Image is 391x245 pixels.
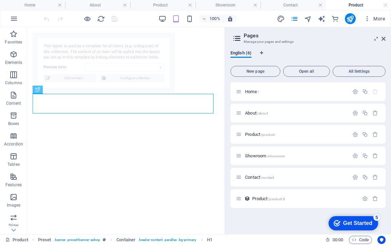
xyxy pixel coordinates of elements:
[243,111,349,115] div: About/about
[352,174,358,180] div: Settings
[38,236,212,244] nav: breadcrumb
[244,39,372,45] h3: Manage your pages and settings
[346,15,354,23] i: Publish
[38,236,51,244] span: Click to select. Double-click to edit
[7,162,20,167] p: Tables
[245,132,275,137] span: Click to open page
[243,132,349,137] div: Product/product
[291,15,298,23] i: Pages (Ctrl+Alt+S)
[361,13,388,24] button: More
[304,15,312,23] i: Navigator
[50,1,57,8] div: 5
[336,69,383,73] span: All Settings
[244,196,250,202] div: This layout is used as a template for all items (e.g. a blog post) of this collection. The conten...
[116,236,135,244] span: Click to select. Double-click to edit
[97,15,105,23] button: reload
[5,39,22,45] p: Favorites
[5,3,55,18] div: Get Started 5 items remaining, 0% complete
[364,15,385,22] span: More
[195,1,261,9] h4: Showroom
[362,110,368,116] div: Duplicate
[5,80,22,86] p: Columns
[377,236,386,244] button: Usercentrics
[207,236,212,244] span: Click to select. Double-click to edit
[103,238,106,242] i: This element is a customizable preset
[138,236,196,244] span: . header-content .parallax .bg-primary
[372,110,378,116] div: Remove
[372,132,378,137] div: Remove
[227,16,233,22] i: On resize automatically adjust zoom level to fit chosen device.
[8,223,19,228] p: Slider
[352,89,358,94] div: Settings
[362,153,368,159] div: Duplicate
[5,236,28,244] a: Click to cancel selection. Double-click to open Pages
[331,15,339,23] button: commerce
[230,49,252,58] span: English (6)
[83,15,91,23] button: Click here to leave preview mode and continue editing
[252,196,285,201] span: Click to open page
[318,15,326,23] button: text_generator
[261,1,326,9] h4: Contact
[362,132,368,137] div: Duplicate
[65,1,130,9] h4: About
[349,236,372,244] button: Code
[245,153,285,158] span: Click to open page
[352,110,358,116] div: Settings
[352,153,358,159] div: Settings
[8,121,19,126] p: Boxes
[325,236,343,244] h6: Session time
[5,60,22,65] p: Elements
[257,111,268,115] span: /about
[352,132,358,137] div: Settings
[243,89,349,94] div: Home/
[234,69,277,73] span: New page
[5,182,22,188] p: Features
[326,1,391,9] h4: Product
[304,15,312,23] button: navigator
[130,1,195,9] h4: Product
[283,66,330,77] button: Open all
[54,236,100,244] span: . banner .preset-banner-ashop
[230,66,280,77] button: New page
[250,196,359,201] div: Product/product-6
[243,175,349,179] div: Contact/contact
[267,154,285,158] span: /showroom
[245,175,274,180] span: Click to open page
[243,154,349,158] div: Showroom/showroom
[333,236,343,244] span: 00 00
[372,89,378,94] div: The startpage cannot be deleted
[244,33,386,39] h2: Pages
[4,141,23,147] p: Accordion
[318,15,325,23] i: AI Writer
[352,236,369,244] span: Code
[362,174,368,180] div: Duplicate
[337,237,338,242] span: :
[286,69,327,73] span: Open all
[333,66,386,77] button: All Settings
[345,13,356,24] button: publish
[245,110,268,116] span: Click to open page
[245,89,259,94] span: Click to open page
[372,174,378,180] div: Remove
[261,133,275,137] span: /product
[268,197,285,201] span: /product-6
[97,15,105,23] i: Reload page
[6,101,21,106] p: Content
[362,89,368,94] div: Duplicate
[372,153,378,159] div: Remove
[230,50,386,63] div: Language Tabs
[362,196,368,202] div: Settings
[209,15,220,23] h6: 100%
[258,90,259,94] span: /
[20,7,49,14] div: Get Started
[7,203,21,208] p: Images
[277,15,285,23] i: Design (Ctrl+Alt+Y)
[372,196,378,202] div: Remove
[331,15,339,23] i: Commerce
[277,15,285,23] button: design
[291,15,299,23] button: pages
[199,15,223,23] button: 100%
[261,176,274,179] span: /contact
